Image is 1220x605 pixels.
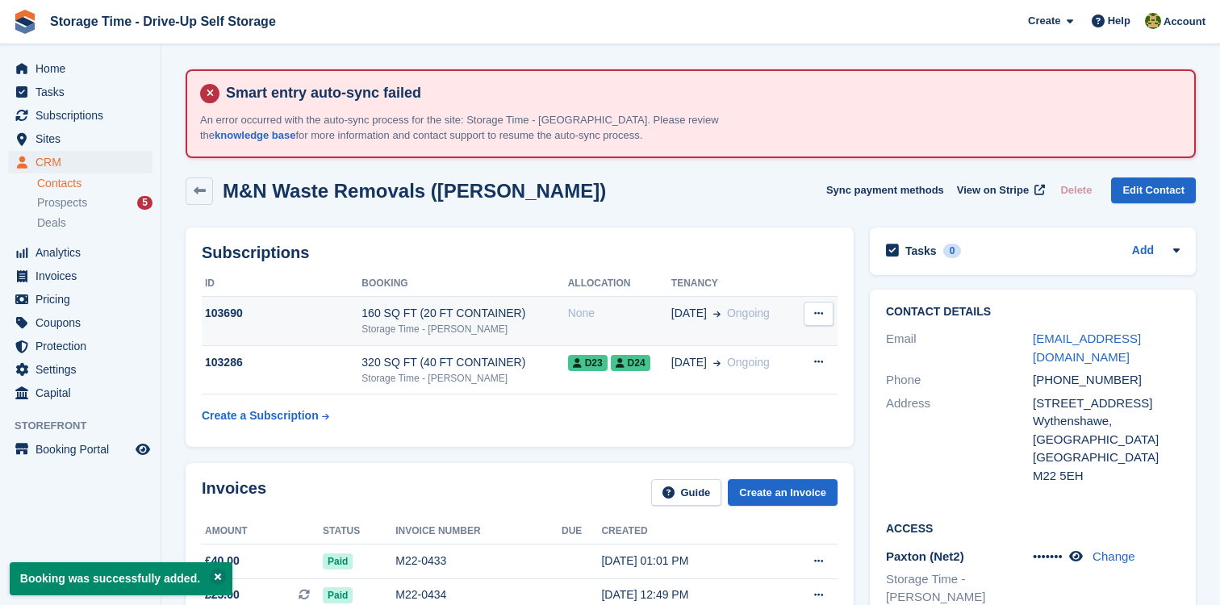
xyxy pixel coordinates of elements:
[671,271,795,297] th: Tenancy
[1028,13,1060,29] span: Create
[36,358,132,381] span: Settings
[8,57,152,80] a: menu
[8,358,152,381] a: menu
[323,587,353,603] span: Paid
[361,271,567,297] th: Booking
[957,182,1029,198] span: View on Stripe
[886,519,1180,536] h2: Access
[886,394,1033,486] div: Address
[36,335,132,357] span: Protection
[951,177,1048,204] a: View on Stripe
[205,553,240,570] span: £40.00
[137,196,152,210] div: 5
[8,438,152,461] a: menu
[727,356,770,369] span: Ongoing
[1033,412,1180,449] div: Wythenshawe, [GEOGRAPHIC_DATA]
[361,371,567,386] div: Storage Time - [PERSON_NAME]
[36,151,132,173] span: CRM
[36,382,132,404] span: Capital
[601,586,771,603] div: [DATE] 12:49 PM
[223,180,606,202] h2: M&N Waste Removals ([PERSON_NAME])
[13,10,37,34] img: stora-icon-8386f47178a22dfd0bd8f6a31ec36ba5ce8667c1dd55bd0f319d3a0aa187defe.svg
[601,553,771,570] div: [DATE] 01:01 PM
[8,127,152,150] a: menu
[601,519,771,544] th: Created
[8,81,152,103] a: menu
[202,271,361,297] th: ID
[1033,467,1180,486] div: M22 5EH
[215,129,295,141] a: knowledge base
[1093,549,1135,563] a: Change
[8,311,152,334] a: menu
[10,562,232,595] p: Booking was successfully added.
[395,586,562,603] div: M22-0434
[568,271,671,297] th: Allocation
[395,553,562,570] div: M22-0433
[8,382,152,404] a: menu
[568,355,608,371] span: D23
[202,479,266,506] h2: Invoices
[671,305,707,322] span: [DATE]
[562,519,601,544] th: Due
[395,519,562,544] th: Invoice number
[568,305,671,322] div: None
[1111,177,1196,204] a: Edit Contact
[15,418,161,434] span: Storefront
[886,549,964,563] span: Paxton (Net2)
[905,244,937,258] h2: Tasks
[36,311,132,334] span: Coupons
[1033,449,1180,467] div: [GEOGRAPHIC_DATA]
[36,265,132,287] span: Invoices
[37,215,152,232] a: Deals
[36,81,132,103] span: Tasks
[323,519,395,544] th: Status
[1033,394,1180,413] div: [STREET_ADDRESS]
[1145,13,1161,29] img: Zain Sarwar
[8,104,152,127] a: menu
[36,438,132,461] span: Booking Portal
[886,330,1033,366] div: Email
[37,194,152,211] a: Prospects 5
[200,112,765,144] p: An error occurred with the auto-sync process for the site: Storage Time - [GEOGRAPHIC_DATA]. Plea...
[651,479,722,506] a: Guide
[1164,14,1205,30] span: Account
[133,440,152,459] a: Preview store
[1033,549,1063,563] span: •••••••
[202,401,329,431] a: Create a Subscription
[361,305,567,322] div: 160 SQ FT (20 FT CONTAINER)
[219,84,1181,102] h4: Smart entry auto-sync failed
[727,307,770,319] span: Ongoing
[8,288,152,311] a: menu
[8,151,152,173] a: menu
[37,215,66,231] span: Deals
[36,104,132,127] span: Subscriptions
[37,195,87,211] span: Prospects
[8,335,152,357] a: menu
[202,244,838,262] h2: Subscriptions
[671,354,707,371] span: [DATE]
[8,265,152,287] a: menu
[1132,242,1154,261] a: Add
[36,288,132,311] span: Pricing
[361,322,567,336] div: Storage Time - [PERSON_NAME]
[202,407,319,424] div: Create a Subscription
[36,241,132,264] span: Analytics
[886,371,1033,390] div: Phone
[44,8,282,35] a: Storage Time - Drive-Up Self Storage
[826,177,944,204] button: Sync payment methods
[1033,371,1180,390] div: [PHONE_NUMBER]
[611,355,650,371] span: D24
[202,354,361,371] div: 103286
[1033,332,1141,364] a: [EMAIL_ADDRESS][DOMAIN_NAME]
[36,127,132,150] span: Sites
[886,306,1180,319] h2: Contact Details
[8,241,152,264] a: menu
[205,586,240,603] span: £25.00
[36,57,132,80] span: Home
[323,553,353,570] span: Paid
[37,176,152,191] a: Contacts
[202,519,323,544] th: Amount
[361,354,567,371] div: 320 SQ FT (40 FT CONTAINER)
[1054,177,1098,204] button: Delete
[202,305,361,322] div: 103690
